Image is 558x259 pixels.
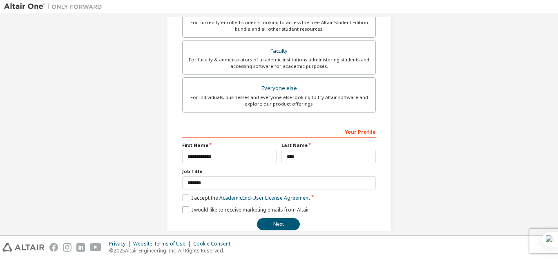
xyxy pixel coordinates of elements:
p: © 2025 Altair Engineering, Inc. All Rights Reserved. [109,247,235,254]
img: altair_logo.svg [2,243,45,252]
div: For currently enrolled students looking to access the free Altair Student Edition bundle and all ... [187,19,371,32]
div: Cookie Consent [193,241,235,247]
div: Website Terms of Use [133,241,193,247]
button: Next [257,218,300,230]
label: I would like to receive marketing emails from Altair [182,206,309,213]
label: Last Name [281,142,376,149]
div: Everyone else [187,83,371,94]
img: Altair One [4,2,106,11]
img: linkedin.svg [76,243,85,252]
a: Academic End-User License Agreement [219,194,310,201]
label: First Name [182,142,277,149]
div: Faculty [187,45,371,57]
img: instagram.svg [63,243,71,252]
img: youtube.svg [90,243,102,252]
div: Your Profile [182,125,376,138]
img: facebook.svg [49,243,58,252]
div: Privacy [109,241,133,247]
label: I accept the [182,194,310,201]
label: Job Title [182,168,376,175]
div: For faculty & administrators of academic institutions administering students and accessing softwa... [187,56,371,70]
div: For individuals, businesses and everyone else looking to try Altair software and explore our prod... [187,94,371,107]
